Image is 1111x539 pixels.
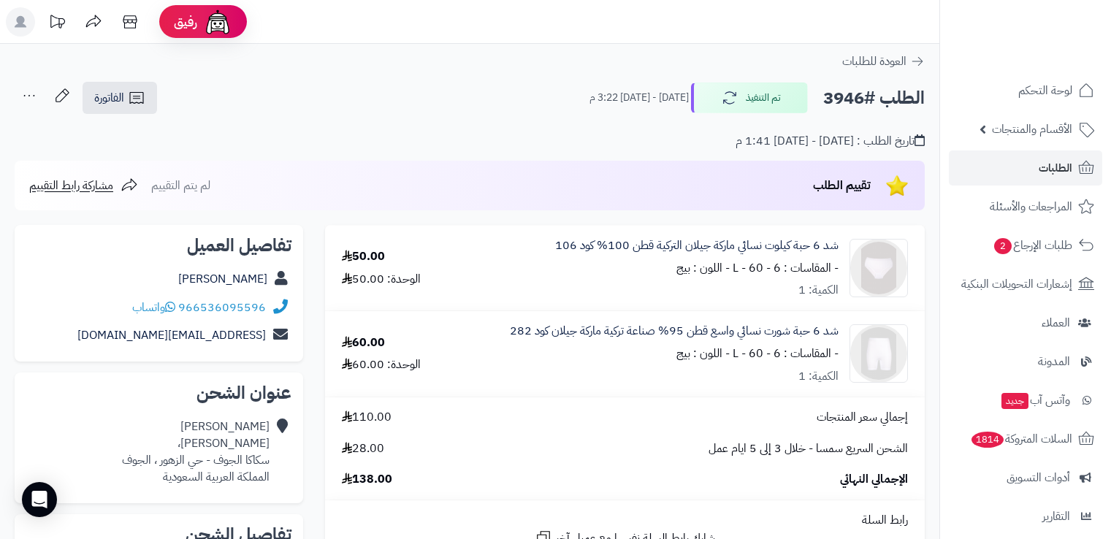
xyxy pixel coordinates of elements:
[949,228,1102,263] a: طلبات الإرجاع2
[510,323,839,340] a: شد 6 حبة شورت نسائي واسع قطن 95% صناعة تركية ماركة جيلان كود 282
[949,189,1102,224] a: المراجعات والأسئلة
[555,237,839,254] a: شد 6 حبة كيلوت نسائي ماركة جيلان التركية قطن 100% كود 106
[676,259,730,277] small: - اللون : بيج
[970,429,1072,449] span: السلات المتروكة
[77,326,266,344] a: [EMAIL_ADDRESS][DOMAIN_NAME]
[994,238,1012,254] span: 2
[817,409,908,426] span: إجمالي سعر المنتجات
[840,471,908,488] span: الإجمالي النهائي
[1000,390,1070,410] span: وآتس آب
[174,13,197,31] span: رفيق
[992,119,1072,139] span: الأقسام والمنتجات
[1007,467,1070,488] span: أدوات التسويق
[1038,351,1070,372] span: المدونة
[1039,158,1072,178] span: الطلبات
[971,432,1004,448] span: 1814
[850,324,907,383] img: 1755187596-282-1-90x90.png
[949,499,1102,534] a: التقارير
[709,440,908,457] span: الشحن السريع سمسا - خلال 3 إلى 5 ايام عمل
[949,460,1102,495] a: أدوات التسويق
[733,259,839,277] small: - المقاسات : L - 60 - 6
[990,196,1072,217] span: المراجعات والأسئلة
[676,345,730,362] small: - اللون : بيج
[949,344,1102,379] a: المدونة
[22,482,57,517] div: Open Intercom Messenger
[342,471,392,488] span: 138.00
[949,267,1102,302] a: إشعارات التحويلات البنكية
[850,239,907,297] img: 1755165201-106-1%20(1)-90x90.png
[342,356,421,373] div: الوحدة: 60.00
[132,299,175,316] a: واتساب
[331,512,919,529] div: رابط السلة
[691,83,808,113] button: تم التنفيذ
[798,368,839,385] div: الكمية: 1
[342,271,421,288] div: الوحدة: 50.00
[949,421,1102,456] a: السلات المتروكة1814
[813,177,871,194] span: تقييم الطلب
[29,177,138,194] a: مشاركة رابط التقييم
[151,177,210,194] span: لم يتم التقييم
[26,384,291,402] h2: عنوان الشحن
[733,345,839,362] small: - المقاسات : L - 60 - 6
[342,409,392,426] span: 110.00
[949,305,1102,340] a: العملاء
[1042,506,1070,527] span: التقارير
[178,270,267,288] a: [PERSON_NAME]
[178,299,266,316] a: 966536095596
[342,440,384,457] span: 28.00
[203,7,232,37] img: ai-face.png
[83,82,157,114] a: الفاتورة
[949,383,1102,418] a: وآتس آبجديد
[342,248,385,265] div: 50.00
[842,53,906,70] span: العودة للطلبات
[961,274,1072,294] span: إشعارات التحويلات البنكية
[949,73,1102,108] a: لوحة التحكم
[26,237,291,254] h2: تفاصيل العميل
[1001,393,1028,409] span: جديد
[949,150,1102,186] a: الطلبات
[39,7,75,40] a: تحديثات المنصة
[342,335,385,351] div: 60.00
[798,282,839,299] div: الكمية: 1
[736,133,925,150] div: تاريخ الطلب : [DATE] - [DATE] 1:41 م
[1018,80,1072,101] span: لوحة التحكم
[94,89,124,107] span: الفاتورة
[589,91,689,105] small: [DATE] - [DATE] 3:22 م
[993,235,1072,256] span: طلبات الإرجاع
[823,83,925,113] h2: الطلب #3946
[1042,313,1070,333] span: العملاء
[29,177,113,194] span: مشاركة رابط التقييم
[842,53,925,70] a: العودة للطلبات
[122,418,270,485] div: [PERSON_NAME] [PERSON_NAME]، سكاكا الجوف - حي الزهور ، الجوف المملكة العربية السعودية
